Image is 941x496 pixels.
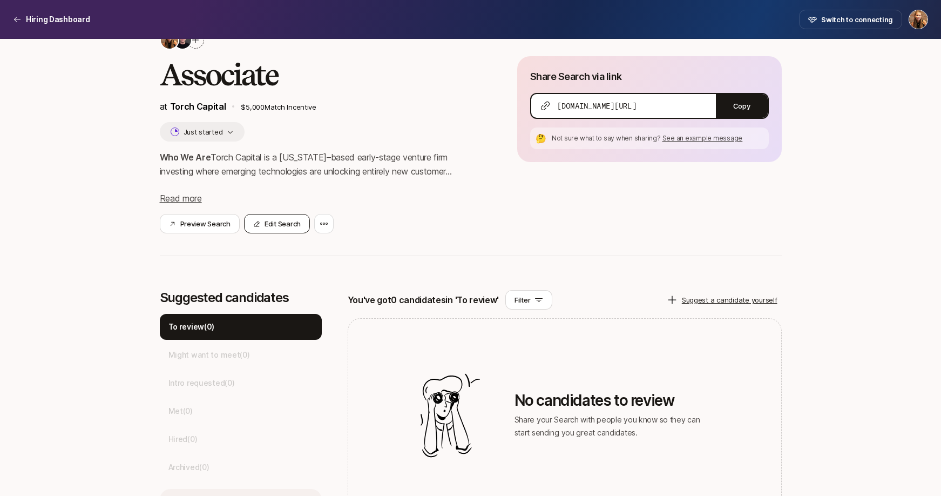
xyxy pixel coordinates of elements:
span: Read more [160,193,202,204]
p: To review ( 0 ) [168,320,215,333]
p: Share Search via link [530,69,622,84]
div: 🤔 [534,132,547,145]
button: Preview Search [160,214,240,233]
button: Filter [505,290,552,310]
button: Edit Search [244,214,310,233]
p: Suggest a candidate yourself [682,294,777,305]
h2: Associate [160,58,483,91]
button: Switch to connecting [799,10,902,29]
p: Archived ( 0 ) [168,461,209,474]
p: No candidates to review [514,392,709,409]
img: c777a5ab_2847_4677_84ce_f0fc07219358.jpg [161,31,178,49]
button: Katie Reiner [909,10,928,29]
p: You've got 0 candidates in 'To review' [348,293,499,307]
img: 443a08ff_5109_4e9d_b0be_b9d460e71183.jpg [174,31,191,49]
p: $5,000 Match Incentive [241,102,483,112]
p: Hiring Dashboard [26,13,90,26]
p: Torch Capital is a [US_STATE]–based early-stage venture firm investing where emerging technologie... [160,150,483,178]
span: [DOMAIN_NAME][URL] [557,100,637,111]
p: Suggested candidates [160,290,322,305]
img: Katie Reiner [909,10,928,29]
p: at [160,99,226,113]
img: Illustration for empty candidates [421,373,480,458]
p: Hired ( 0 ) [168,433,198,446]
p: Met ( 0 ) [168,405,193,418]
a: Torch Capital [170,101,226,112]
button: Copy [716,94,768,118]
strong: Who We Are [160,152,211,163]
p: Might want to meet ( 0 ) [168,348,250,361]
p: Not sure what to say when sharing? [552,133,764,143]
span: See an example message [662,134,743,142]
p: Share your Search with people you know so they can start sending you great candidates. [514,413,709,439]
span: Switch to connecting [821,14,893,25]
button: Just started [160,122,245,142]
p: Intro requested ( 0 ) [168,377,235,390]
